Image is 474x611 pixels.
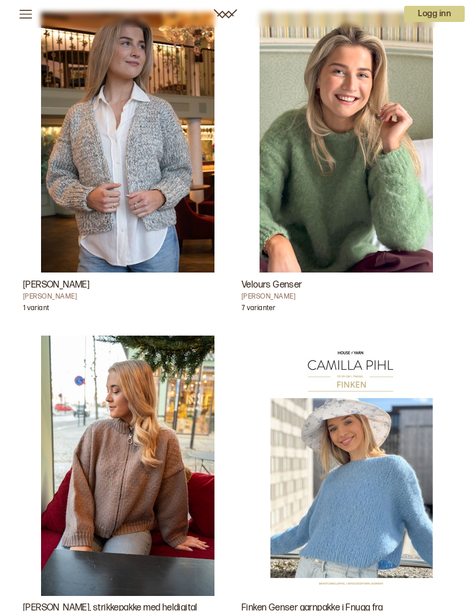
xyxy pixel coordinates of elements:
h4: [PERSON_NAME] [242,292,451,301]
a: Velours Genser [242,12,451,322]
a: Maxi Jakke [23,12,232,322]
button: User dropdown [404,6,465,22]
img: Ane Kydland ThomassenFinken Genser garnpakke i Fnugg fra House of Yarn [260,336,433,596]
p: 1 variant [23,304,49,315]
p: Logg inn [404,6,465,22]
img: Ane Kydland ThomassenClara jakke, strikkepakke med heldigital oppskrift [41,336,214,596]
h3: [PERSON_NAME] [23,278,232,292]
h3: Velours Genser [242,278,451,292]
a: Woolit [214,9,237,19]
img: Ane Kydland ThomassenVelours Genser [260,12,433,273]
h4: [PERSON_NAME] [23,292,232,301]
img: Ane Kydland ThomassenMaxi Jakke [41,12,214,273]
p: 7 varianter [242,304,275,315]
